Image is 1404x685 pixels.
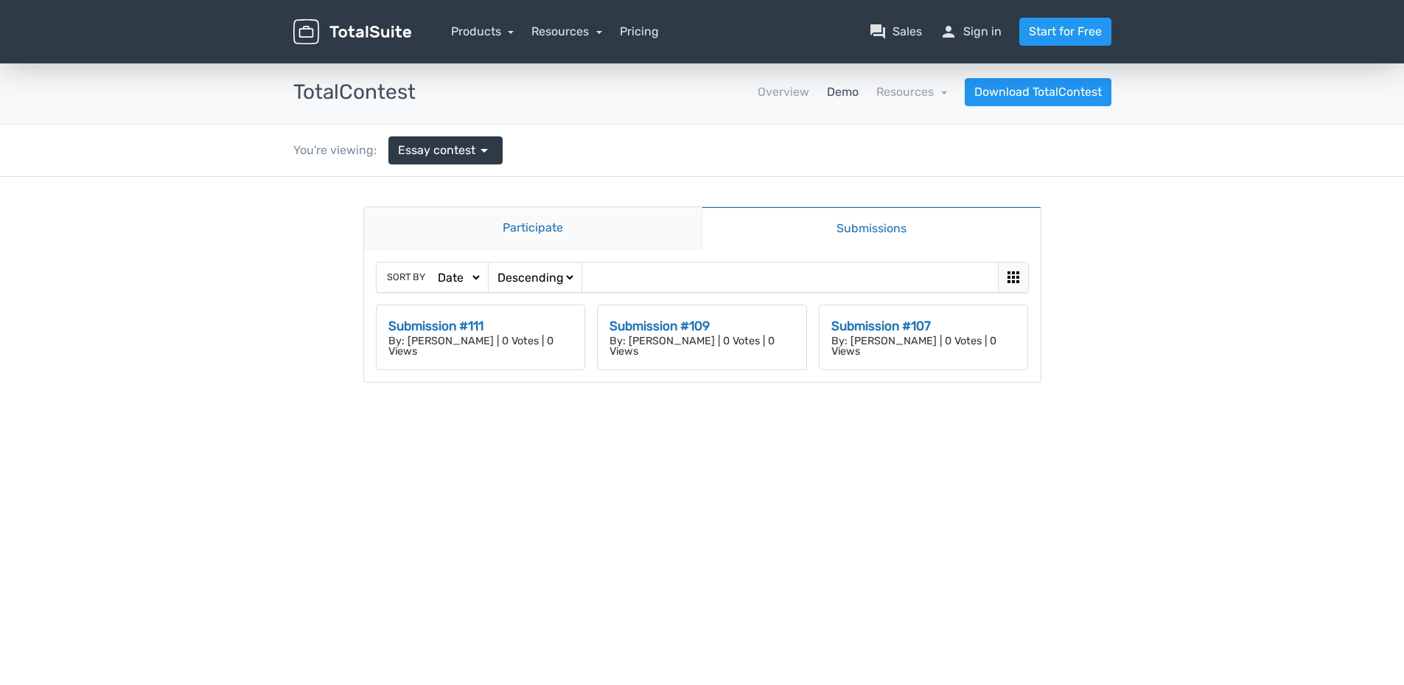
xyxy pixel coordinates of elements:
[831,140,1016,159] h3: Submission #107
[388,159,573,181] p: By: [PERSON_NAME] | 0 Votes | 0 Views
[831,159,1016,181] p: By: [PERSON_NAME] | 0 Votes | 0 Views
[388,140,573,159] h3: Submission #111
[702,29,1041,73] a: Submissions
[620,23,659,41] a: Pricing
[827,83,859,101] a: Demo
[376,128,586,193] a: Submission #111 By: [PERSON_NAME] | 0 Votes | 0 Views
[475,142,493,159] span: arrow_drop_down
[531,24,602,38] a: Resources
[876,85,947,99] a: Resources
[869,23,887,41] span: question_answer
[293,19,411,45] img: TotalSuite for WordPress
[364,30,702,73] a: Participate
[940,23,1002,41] a: personSign in
[610,159,794,181] p: By: [PERSON_NAME] | 0 Votes | 0 Views
[293,142,388,159] div: You're viewing:
[869,23,922,41] a: question_answerSales
[1019,18,1111,46] a: Start for Free
[387,93,425,107] span: Sort by
[597,128,807,193] a: Submission #109 By: [PERSON_NAME] | 0 Votes | 0 Views
[293,81,416,104] h3: TotalContest
[398,142,475,159] span: Essay contest
[940,23,957,41] span: person
[388,136,503,164] a: Essay contest arrow_drop_down
[758,83,809,101] a: Overview
[610,140,794,159] h3: Submission #109
[451,24,514,38] a: Products
[965,78,1111,106] a: Download TotalContest
[819,128,1029,193] a: Submission #107 By: [PERSON_NAME] | 0 Votes | 0 Views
